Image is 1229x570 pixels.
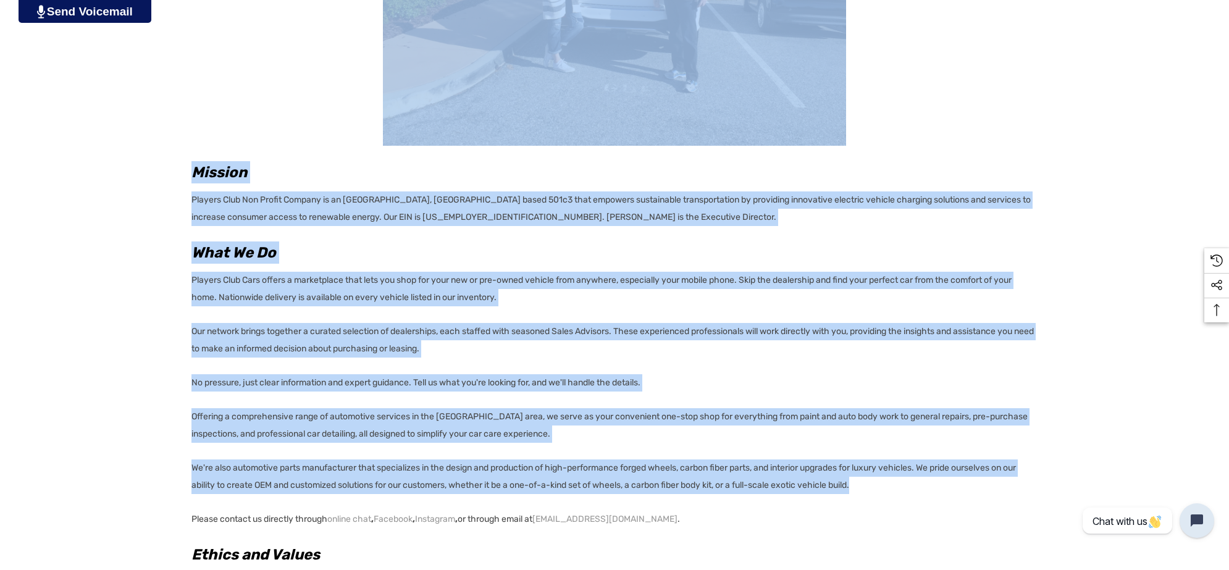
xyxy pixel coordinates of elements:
[191,543,1038,566] h2: Ethics and Values
[415,511,455,528] a: Instagram
[191,323,1038,358] p: Our network brings together a curated selection of dealerships, each staffed with seasoned Sales ...
[1210,279,1223,291] svg: Social Media
[327,511,371,528] a: online chat
[191,268,1038,306] p: Players Club Cars offers a marketplace that lets you shop for your new or pre-owned vehicle from ...
[1204,304,1229,316] svg: Top
[191,374,1038,392] p: No pressure, just clear information and expert guidance. Tell us what you're looking for, and we'...
[1210,254,1223,267] svg: Recently Viewed
[191,459,1038,494] p: We're also automotive parts manufacturer that specializes in the design and production of high-pe...
[191,511,1038,528] p: Please contact us directly through or through email at .
[191,188,1038,226] p: Players Club Non Profit Company is an [GEOGRAPHIC_DATA], [GEOGRAPHIC_DATA] based 501c3 that empow...
[191,408,1038,443] p: Offering a comprehensive range of automotive services in the [GEOGRAPHIC_DATA] area, we serve as ...
[532,511,677,528] a: [EMAIL_ADDRESS][DOMAIN_NAME]
[191,161,1038,183] h2: Mission
[327,514,458,524] strong: , , ,
[37,5,45,19] img: PjwhLS0gR2VuZXJhdG9yOiBHcmF2aXQuaW8gLS0+PHN2ZyB4bWxucz0iaHR0cDovL3d3dy53My5vcmcvMjAwMC9zdmciIHhtb...
[374,511,413,528] a: Facebook
[191,241,1038,264] h2: What We Do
